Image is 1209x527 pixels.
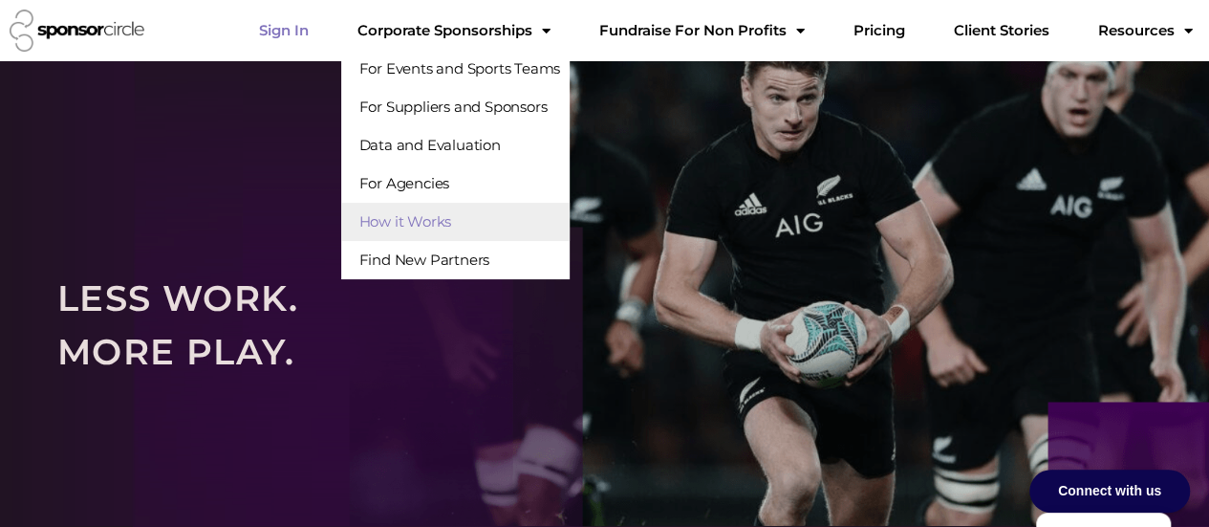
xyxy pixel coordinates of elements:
a: For Agencies [341,165,570,203]
a: Find New Partners [341,241,570,279]
a: Sign In [243,11,323,50]
nav: Menu [243,11,1207,50]
a: Corporate SponsorshipsMenu Toggle [341,11,565,50]
div: Connect with us [1029,470,1190,513]
a: Resources [1082,11,1207,50]
h2: LESS WORK. MORE PLAY. [57,272,1152,378]
a: How it Works [341,203,570,241]
a: For Events and Sports Teams [341,50,570,88]
a: Data and Evaluation [341,126,570,165]
img: Sponsor Circle logo [10,10,144,52]
a: Fundraise For Non ProfitsMenu Toggle [583,11,819,50]
a: Client Stories [938,11,1064,50]
a: For Suppliers and Sponsors [341,88,570,126]
ul: Corporate SponsorshipsMenu Toggle [341,50,570,279]
a: Pricing [837,11,919,50]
